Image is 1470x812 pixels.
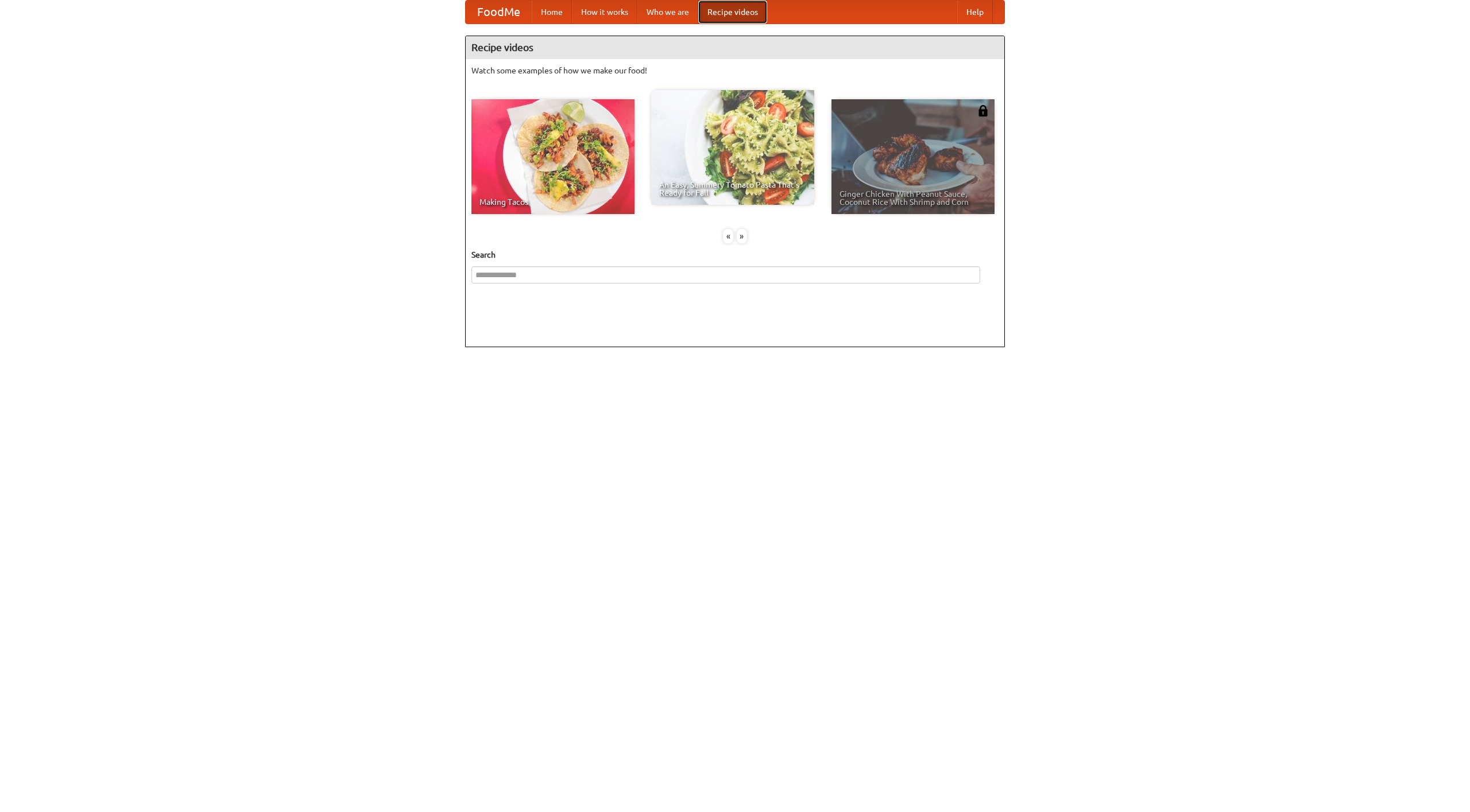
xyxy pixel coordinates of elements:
a: Who we are [637,1,698,24]
a: Recipe videos [698,1,767,24]
div: » [737,229,747,243]
span: Making Tacos [479,198,626,206]
a: An Easy, Summery Tomato Pasta That's Ready for Fall [651,90,814,205]
a: Home [532,1,572,24]
span: An Easy, Summery Tomato Pasta That's Ready for Fall [659,181,806,197]
a: How it works [572,1,637,24]
h4: Recipe videos [466,36,1004,59]
a: Help [957,1,993,24]
a: Making Tacos [471,99,635,214]
img: 483408.png [977,105,989,116]
h5: Search [471,249,999,261]
p: Watch some examples of how we make our food! [471,65,999,76]
div: « [723,229,733,243]
a: FoodMe [466,1,532,24]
